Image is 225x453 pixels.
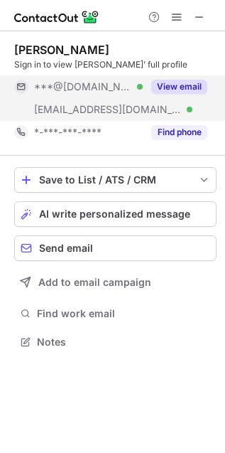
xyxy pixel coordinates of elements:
img: ContactOut v5.3.10 [14,9,99,26]
span: Add to email campaign [38,277,151,288]
span: Find work email [37,307,211,320]
span: Send email [39,243,93,254]
div: Save to List / ATS / CRM [39,174,192,186]
button: save-profile-one-click [14,167,216,193]
button: Notes [14,332,216,352]
div: [PERSON_NAME] [14,43,109,57]
button: Reveal Button [151,80,207,94]
button: Reveal Button [151,125,207,139]
span: [EMAIL_ADDRESS][DOMAIN_NAME] [34,103,182,116]
button: Find work email [14,304,216,324]
div: Sign in to view [PERSON_NAME]’ full profile [14,58,216,71]
button: Send email [14,235,216,261]
button: Add to email campaign [14,270,216,295]
button: AI write personalized message [14,201,216,227]
span: AI write personalized message [39,208,190,220]
span: ***@[DOMAIN_NAME] [34,80,132,93]
span: Notes [37,336,211,348]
